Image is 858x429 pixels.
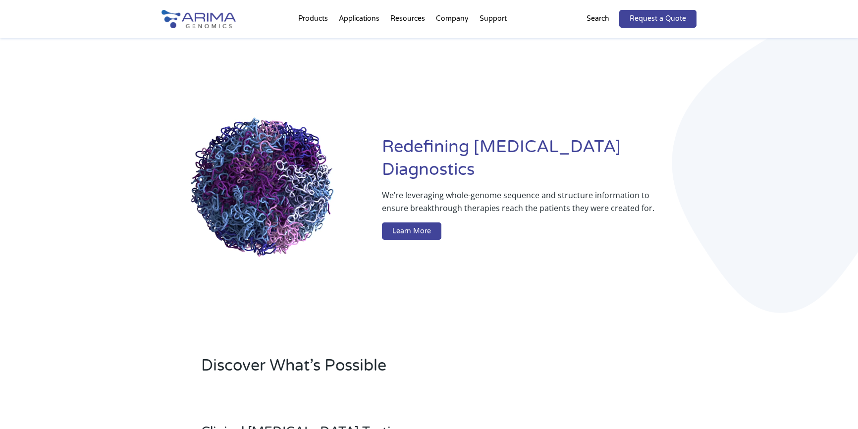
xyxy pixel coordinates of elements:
[382,136,697,189] h1: Redefining [MEDICAL_DATA] Diagnostics
[587,12,609,25] p: Search
[808,381,858,429] iframe: Chat Widget
[201,355,555,384] h2: Discover What’s Possible
[382,189,657,222] p: We’re leveraging whole-genome sequence and structure information to ensure breakthrough therapies...
[619,10,697,28] a: Request a Quote
[161,10,236,28] img: Arima-Genomics-logo
[382,222,441,240] a: Learn More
